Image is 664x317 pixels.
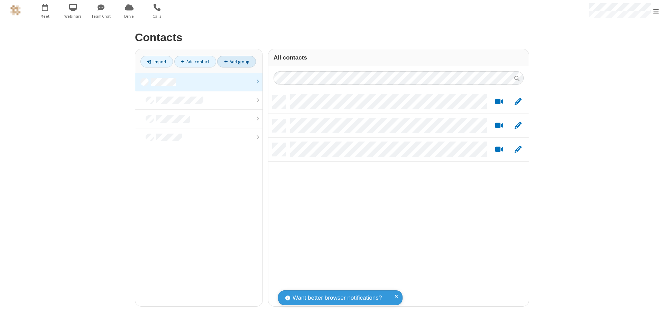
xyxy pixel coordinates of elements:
img: QA Selenium DO NOT DELETE OR CHANGE [10,5,21,16]
button: Edit [511,121,525,130]
span: Want better browser notifications? [293,293,382,302]
button: Start a video meeting [492,121,506,130]
a: Import [140,56,173,67]
span: Team Chat [88,13,114,19]
button: Edit [511,98,525,106]
button: Start a video meeting [492,145,506,154]
span: Webinars [60,13,86,19]
a: Add group [217,56,256,67]
h3: All contacts [274,54,524,61]
span: Drive [116,13,142,19]
button: Edit [511,145,525,154]
a: Add contact [174,56,216,67]
span: Meet [32,13,58,19]
div: grid [268,90,529,306]
span: Calls [144,13,170,19]
h2: Contacts [135,31,529,44]
button: Start a video meeting [492,98,506,106]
